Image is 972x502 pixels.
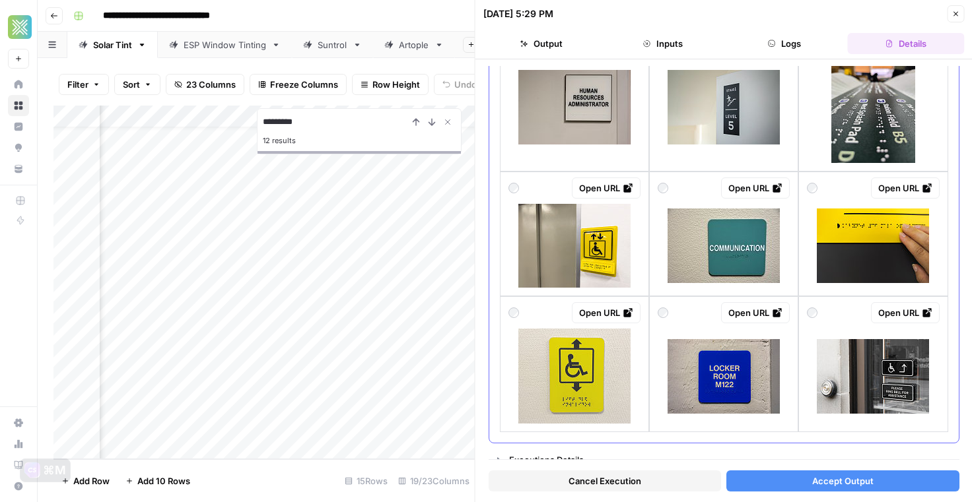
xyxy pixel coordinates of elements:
div: Open URL [878,306,932,319]
button: Logs [726,33,843,54]
button: Cancel Execution [489,470,721,491]
span: Filter [67,78,88,91]
div: 19/23 Columns [393,470,475,491]
img: communication-sign-with-braille-letters.jpg [668,208,780,283]
button: Accept Output [726,470,959,491]
img: reading-in-braille.jpg [817,208,929,283]
button: Filter [59,74,109,95]
a: Open URL [572,177,641,199]
button: 23 Columns [166,74,244,95]
span: Add Row [73,474,110,487]
button: Freeze Columns [250,74,347,95]
div: 12 results [263,133,456,148]
a: Your Data [8,158,29,179]
span: Row Height [372,78,420,91]
div: ⌘M [43,464,66,477]
div: Executions Details [509,453,951,466]
button: Undo [434,74,485,95]
div: Suntrol [318,38,347,51]
img: Xponent21 Logo [8,15,32,39]
div: Open URL [728,306,782,319]
button: Help + Support [8,476,29,497]
a: Learning Hub [8,455,29,476]
div: Open URL [878,181,932,195]
div: 15 Rows [339,470,393,491]
span: Accept Output [812,474,873,487]
div: Solar Tint [93,38,132,51]
span: Freeze Columns [270,78,338,91]
div: ESP Window Tinting [184,38,266,51]
a: Usage [8,433,29,455]
button: Previous Result [408,114,424,130]
a: Artople [373,32,455,58]
a: Solar Tint [67,32,158,58]
button: Workspace: Xponent21 [8,11,29,44]
a: Open URL [721,302,790,323]
button: Add 10 Rows [118,470,198,491]
button: Output [483,33,600,54]
span: Cancel Execution [569,474,641,487]
a: Home [8,74,29,95]
a: Open URL [721,177,790,199]
div: [DATE] 5:29 PM [483,7,553,20]
img: tactile-lets-and-braille.jpg [831,51,915,163]
img: sign-indicating-elevator-for-people-with-disabilities.jpg [518,204,631,288]
a: Open URL [572,302,641,323]
img: emergency-doorway.jpg [668,70,780,144]
div: Open URL [579,181,633,195]
img: elevator-sign-in-braille-for-people-with-disabilities-in-hospital.jpg [518,329,631,424]
a: Settings [8,412,29,433]
span: 23 Columns [186,78,236,91]
button: Details [848,33,964,54]
span: Sort [123,78,140,91]
a: ESP Window Tinting [158,32,292,58]
img: blue-locker-room-m122-sign-with-braille-on-a-white-block-wall.jpg [668,339,780,414]
a: Browse [8,95,29,116]
div: Open URL [579,306,633,319]
button: Sort [114,74,160,95]
a: Opportunities [8,137,29,158]
button: Executions Details [489,449,959,470]
span: Add 10 Rows [137,474,190,487]
span: Undo [454,78,477,91]
button: Close Search [440,114,456,130]
button: Row Height [352,74,429,95]
img: disabled-accessible-push-button-buzzer-for-assistance-sign-at-building-entrance.jpg [817,339,929,414]
div: Artople [399,38,429,51]
a: Open URL [870,177,939,199]
div: Open URL [728,181,782,195]
button: Next Result [424,114,440,130]
button: Add Row [53,470,118,491]
img: office-sign-for-the-human-resources-administrator.jpg [518,70,631,144]
a: Insights [8,116,29,137]
a: Open URL [870,302,939,323]
a: Suntrol [292,32,373,58]
button: Inputs [605,33,721,54]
